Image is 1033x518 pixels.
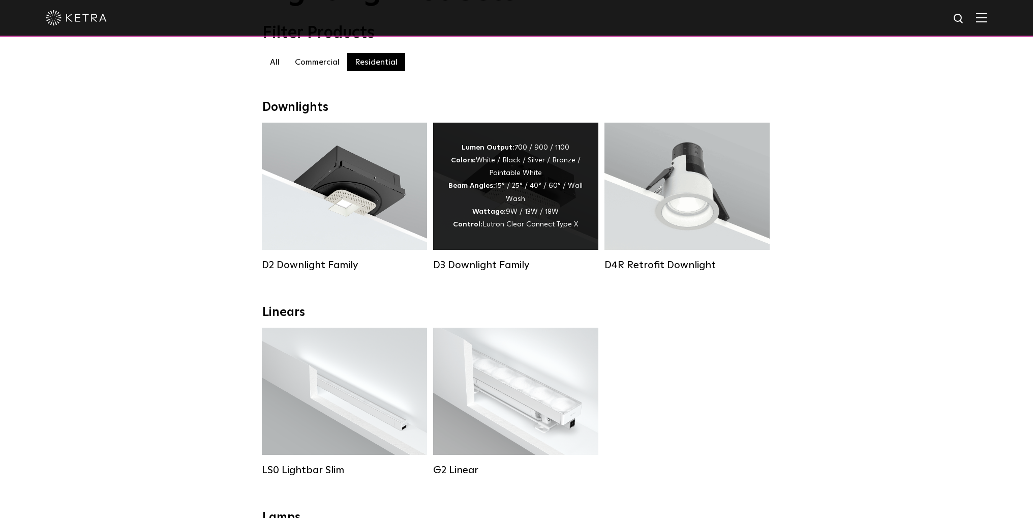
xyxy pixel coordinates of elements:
[604,259,770,271] div: D4R Retrofit Downlight
[262,464,427,476] div: LS0 Lightbar Slim
[262,259,427,271] div: D2 Downlight Family
[262,53,287,71] label: All
[453,221,482,228] strong: Control:
[262,100,771,115] div: Downlights
[262,305,771,320] div: Linears
[287,53,347,71] label: Commercial
[433,259,598,271] div: D3 Downlight Family
[433,328,598,476] a: G2 Linear Lumen Output:400 / 700 / 1000Colors:WhiteBeam Angles:Flood / [GEOGRAPHIC_DATA] / Narrow...
[433,123,598,271] a: D3 Downlight Family Lumen Output:700 / 900 / 1100Colors:White / Black / Silver / Bronze / Paintab...
[451,157,476,164] strong: Colors:
[262,123,427,271] a: D2 Downlight Family Lumen Output:1200Colors:White / Black / Gloss Black / Silver / Bronze / Silve...
[347,53,405,71] label: Residential
[448,141,583,231] div: 700 / 900 / 1100 White / Black / Silver / Bronze / Paintable White 15° / 25° / 40° / 60° / Wall W...
[953,13,965,25] img: search icon
[976,13,987,22] img: Hamburger%20Nav.svg
[472,208,506,215] strong: Wattage:
[604,123,770,271] a: D4R Retrofit Downlight Lumen Output:800Colors:White / BlackBeam Angles:15° / 25° / 40° / 60°Watta...
[462,144,514,151] strong: Lumen Output:
[262,328,427,476] a: LS0 Lightbar Slim Lumen Output:200 / 350Colors:White / BlackControl:X96 Controller
[46,10,107,25] img: ketra-logo-2019-white
[433,464,598,476] div: G2 Linear
[482,221,578,228] span: Lutron Clear Connect Type X
[448,182,495,189] strong: Beam Angles:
